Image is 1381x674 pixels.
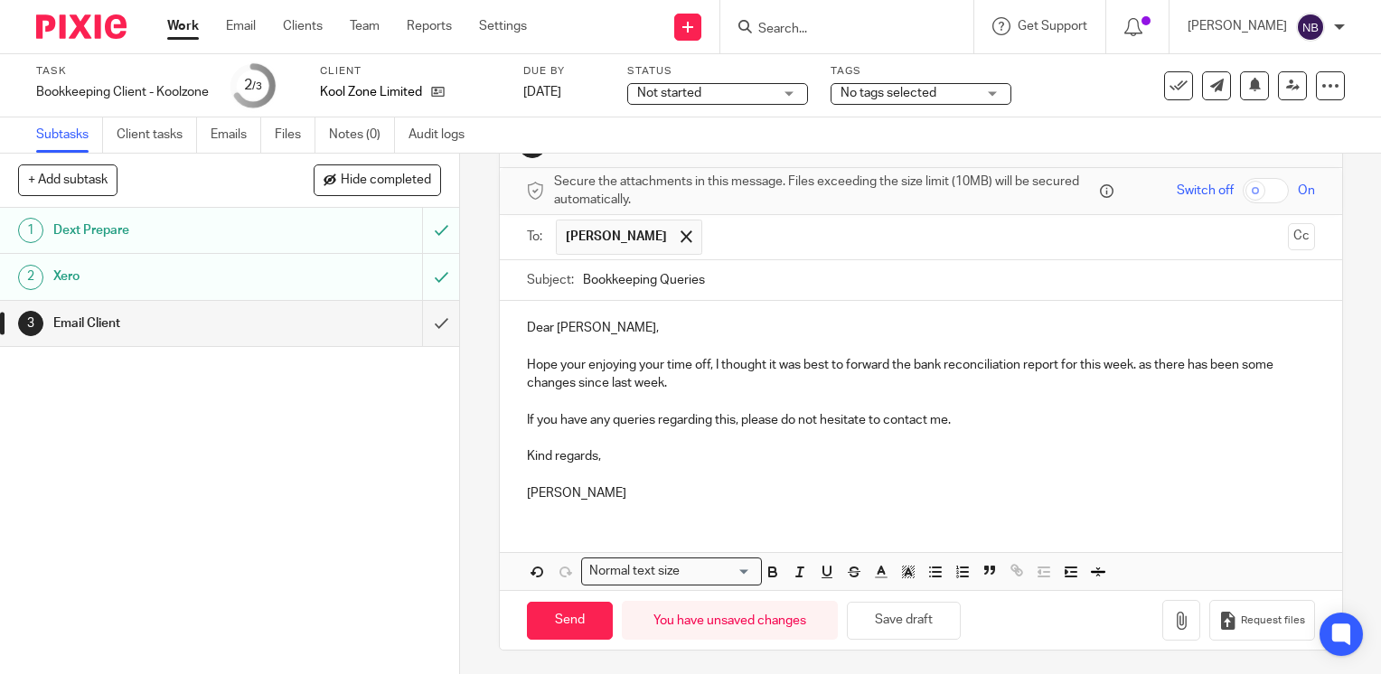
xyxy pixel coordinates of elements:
[211,117,261,153] a: Emails
[53,217,287,244] h1: Dext Prepare
[1018,20,1087,33] span: Get Support
[527,602,613,641] input: Send
[252,81,262,91] small: /3
[1188,17,1287,35] p: [PERSON_NAME]
[283,17,323,35] a: Clients
[36,83,209,101] div: Bookkeeping Client - Koolzone
[117,117,197,153] a: Client tasks
[18,311,43,336] div: 3
[479,17,527,35] a: Settings
[329,117,395,153] a: Notes (0)
[622,601,838,640] div: You have unsaved changes
[527,319,1315,337] p: Dear [PERSON_NAME],
[1241,613,1305,628] span: Request files
[566,228,667,246] span: [PERSON_NAME]
[341,173,431,188] span: Hide completed
[1177,182,1234,200] span: Switch off
[407,17,452,35] a: Reports
[1288,223,1315,250] button: Cc
[350,17,380,35] a: Team
[527,484,1315,502] p: [PERSON_NAME]
[586,562,684,581] span: Normal text size
[314,164,441,195] button: Hide completed
[226,17,256,35] a: Email
[527,447,1315,465] p: Kind regards,
[627,64,808,79] label: Status
[527,271,574,289] label: Subject:
[527,356,1315,393] p: Hope your enjoying your time off, I thought it was best to forward the bank reconciliation report...
[1296,13,1325,42] img: svg%3E
[36,14,127,39] img: Pixie
[554,173,1095,210] span: Secure the attachments in this message. Files exceeding the size limit (10MB) will be secured aut...
[841,87,936,99] span: No tags selected
[831,64,1011,79] label: Tags
[756,22,919,38] input: Search
[275,117,315,153] a: Files
[53,310,287,337] h1: Email Client
[36,117,103,153] a: Subtasks
[527,411,1315,429] p: If you have any queries regarding this, please do not hesitate to contact me.
[320,83,422,101] p: Kool Zone Limited
[18,218,43,243] div: 1
[36,64,209,79] label: Task
[581,557,762,585] div: Search for option
[18,164,117,195] button: + Add subtask
[53,263,287,290] h1: Xero
[523,64,605,79] label: Due by
[320,64,501,79] label: Client
[244,75,262,96] div: 2
[1209,600,1314,641] button: Request files
[1298,182,1315,200] span: On
[637,87,701,99] span: Not started
[409,117,478,153] a: Audit logs
[523,86,561,98] span: [DATE]
[527,228,547,246] label: To:
[18,265,43,290] div: 2
[847,602,961,641] button: Save draft
[686,562,751,581] input: Search for option
[167,17,199,35] a: Work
